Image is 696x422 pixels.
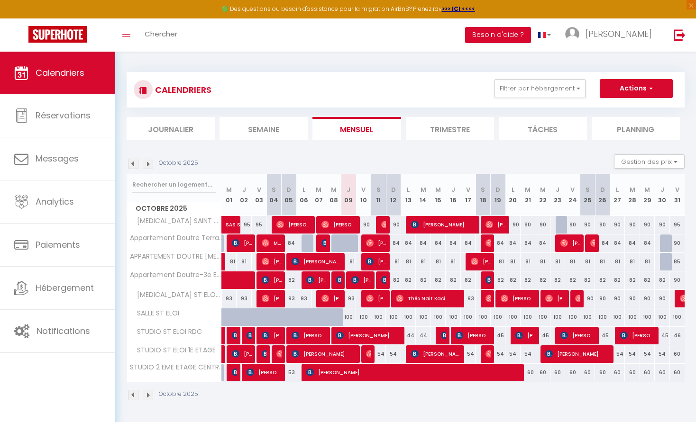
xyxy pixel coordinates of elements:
[127,202,221,215] span: Octobre 2025
[461,234,476,252] div: 84
[655,364,670,381] div: 60
[461,308,476,326] div: 100
[435,185,441,194] abbr: M
[312,117,401,140] li: Mensuel
[416,253,431,270] div: 81
[366,289,386,307] span: [PERSON_NAME]
[625,234,640,252] div: 84
[366,345,371,363] span: [PERSON_NAME]
[282,174,297,216] th: 05
[276,345,282,363] span: [PERSON_NAME]
[356,174,371,216] th: 10
[222,290,237,307] div: 93
[625,345,640,363] div: 54
[461,271,476,289] div: 82
[128,290,223,300] span: [MEDICAL_DATA] ST ELOI 1ER ETAGE
[341,308,357,326] div: 100
[366,252,386,270] span: [PERSON_NAME]
[590,234,595,252] span: Yvann Cougard
[580,253,595,270] div: 81
[222,327,227,345] a: [PERSON_NAME]
[521,253,536,270] div: 81
[431,271,446,289] div: 82
[421,185,426,194] abbr: M
[655,290,670,307] div: 90
[416,327,431,344] div: 44
[565,216,580,233] div: 90
[145,29,177,39] span: Chercher
[625,253,640,270] div: 81
[670,174,685,216] th: 31
[465,27,531,43] button: Besoin d'aide ?
[592,117,680,140] li: Planning
[560,234,581,252] span: [PERSON_NAME]
[237,290,252,307] div: 93
[222,253,237,270] div: 81
[257,185,261,194] abbr: V
[595,216,610,233] div: 90
[262,326,282,344] span: [PERSON_NAME]
[595,234,610,252] div: 84
[401,327,416,344] div: 44
[499,117,587,140] li: Tâches
[535,216,550,233] div: 90
[610,345,625,363] div: 54
[485,271,491,289] span: [PERSON_NAME]
[644,185,650,194] abbr: M
[595,253,610,270] div: 81
[556,185,559,194] abbr: J
[640,216,655,233] div: 90
[416,308,431,326] div: 100
[336,326,402,344] span: [PERSON_NAME]
[550,253,566,270] div: 81
[262,345,267,363] span: [PERSON_NAME]
[446,174,461,216] th: 16
[610,290,625,307] div: 90
[670,271,685,289] div: 90
[670,253,685,270] div: 85
[371,174,386,216] th: 11
[485,234,491,252] span: [PERSON_NAME]
[670,364,685,381] div: 60
[401,253,416,270] div: 81
[282,290,297,307] div: 93
[540,185,546,194] abbr: M
[341,253,357,270] div: 81
[461,345,476,363] div: 54
[580,271,595,289] div: 82
[37,325,90,337] span: Notifications
[442,5,475,13] strong: >>> ICI <<<<
[321,289,342,307] span: [PERSON_NAME]
[675,185,679,194] abbr: V
[128,364,223,371] span: STUDIO 2 EME ETAGE CENTRE VILLE [GEOGRAPHIC_DATA]
[431,253,446,270] div: 81
[625,174,640,216] th: 28
[595,364,610,381] div: 60
[441,326,446,344] span: [PERSON_NAME]
[595,174,610,216] th: 26
[485,215,506,233] span: [PERSON_NAME]
[550,174,566,216] th: 23
[252,216,267,233] div: 95
[386,271,401,289] div: 82
[491,327,506,344] div: 45
[306,363,524,381] span: [PERSON_NAME]
[252,174,267,216] th: 03
[521,345,536,363] div: 54
[386,216,401,233] div: 90
[36,109,91,121] span: Réservations
[282,364,297,381] div: 53
[610,364,625,381] div: 60
[386,253,401,270] div: 81
[302,185,305,194] abbr: L
[640,290,655,307] div: 90
[545,345,611,363] span: [PERSON_NAME]
[401,174,416,216] th: 13
[416,271,431,289] div: 82
[586,185,590,194] abbr: S
[655,216,670,233] div: 90
[386,345,401,363] div: 54
[655,327,670,344] div: 45
[545,289,566,307] span: [PERSON_NAME]
[525,185,531,194] abbr: M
